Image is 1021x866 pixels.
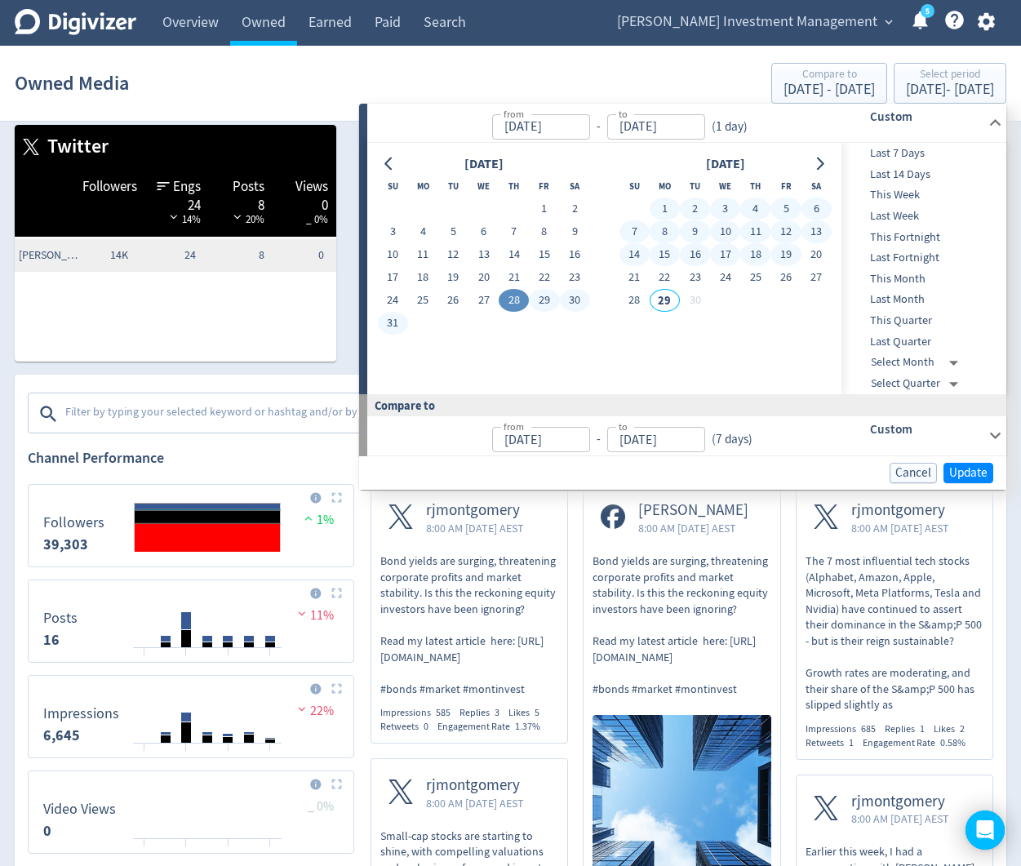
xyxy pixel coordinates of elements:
[378,266,408,289] button: 17
[740,243,770,266] button: 18
[619,289,650,312] button: 28
[650,289,680,312] button: 29
[650,266,680,289] button: 22
[82,177,137,197] span: Followers
[468,220,499,243] button: 6
[841,166,1003,184] span: Last 14 Days
[560,289,590,312] button: 30
[499,243,529,266] button: 14
[438,266,468,289] button: 19
[426,520,524,536] span: 8:00 AM [DATE] AEST
[650,198,680,220] button: 1
[424,720,428,733] span: 0
[426,776,524,795] span: rjmontgomery
[784,82,875,97] div: [DATE] - [DATE]
[438,289,468,312] button: 26
[619,107,628,121] label: to
[705,430,752,449] div: ( 7 days )
[260,654,280,665] text: 28/09
[426,795,524,811] span: 8:00 AM [DATE] AEST
[801,266,832,289] button: 27
[367,143,1006,394] div: from-to(1 day)Custom
[43,609,78,628] dt: Posts
[135,749,154,761] text: 22/09
[871,373,965,394] div: Select Quarter
[378,153,402,175] button: Go to previous month
[740,266,770,289] button: 25
[740,175,770,198] th: Thursday
[770,266,801,289] button: 26
[438,175,468,198] th: Tuesday
[949,467,988,479] span: Update
[943,463,993,483] button: Update
[408,289,438,312] button: 25
[43,535,88,554] strong: 39,303
[797,484,992,713] a: rjmontgomery8:00 AM [DATE] AESTThe 7 most influential tech stocks (Alphabet, Amazon, Apple, Micro...
[921,4,934,18] a: 5
[801,175,832,198] th: Saturday
[870,420,982,439] h6: Custom
[680,289,710,312] button: 30
[43,630,60,650] strong: 16
[590,118,607,136] div: -
[19,247,84,264] span: Roger Montgomery
[940,736,966,749] span: 0.58%
[770,243,801,266] button: 19
[770,220,801,243] button: 12
[881,15,896,29] span: expand_more
[770,198,801,220] button: 5
[650,220,680,243] button: 8
[176,749,196,761] text: 24/09
[437,720,549,734] div: Engagement Rate
[784,69,875,82] div: Compare to
[217,196,264,209] div: 8
[269,239,337,272] td: 0
[529,220,559,243] button: 8
[560,243,590,266] button: 16
[515,720,540,733] span: 1.37%
[966,810,1005,850] div: Open Intercom Messenger
[849,736,854,749] span: 1
[808,153,832,175] button: Go to next month
[740,220,770,243] button: 11
[638,501,748,520] span: [PERSON_NAME]
[841,312,1003,330] span: This Quarter
[219,749,238,761] text: 26/09
[529,289,559,312] button: 29
[934,722,974,736] div: Likes
[219,845,238,856] text: 26/09
[367,416,1006,455] div: from-to(7 days)Custom
[300,512,334,528] span: 1%
[132,239,201,272] td: 24
[504,420,524,433] label: from
[841,270,1003,288] span: This Month
[535,706,539,719] span: 5
[233,177,264,197] span: Posts
[885,722,934,736] div: Replies
[841,333,1003,351] span: Last Quarter
[295,177,328,197] span: Views
[771,63,887,104] button: Compare to[DATE] - [DATE]
[841,310,1003,331] div: This Quarter
[680,220,710,243] button: 9
[611,9,897,35] button: [PERSON_NAME] Investment Management
[841,291,1003,309] span: Last Month
[861,722,876,735] span: 685
[841,289,1003,310] div: Last Month
[710,175,740,198] th: Wednesday
[408,175,438,198] th: Monday
[499,289,529,312] button: 28
[871,352,965,373] div: Select Month
[468,266,499,289] button: 20
[15,125,336,362] table: customized table
[359,394,1006,416] div: Compare to
[650,243,680,266] button: 15
[710,243,740,266] button: 17
[15,57,129,109] h1: Owned Media
[960,722,965,735] span: 2
[906,69,994,82] div: Select period
[468,175,499,198] th: Wednesday
[166,212,201,226] span: 14%
[619,266,650,289] button: 21
[367,104,1006,143] div: from-to(1 day)Custom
